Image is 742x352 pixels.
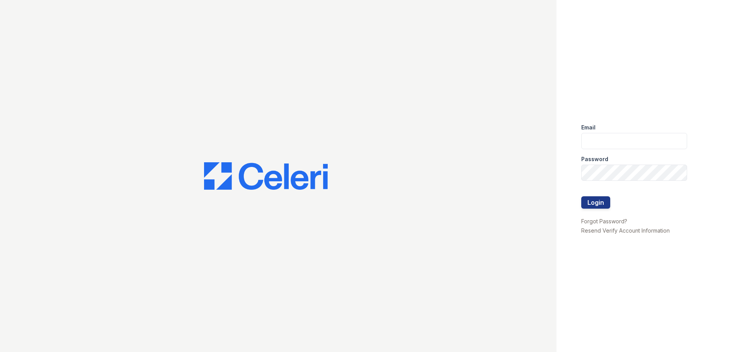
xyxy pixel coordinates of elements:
[581,196,610,209] button: Login
[581,124,596,131] label: Email
[204,162,328,190] img: CE_Logo_Blue-a8612792a0a2168367f1c8372b55b34899dd931a85d93a1a3d3e32e68fde9ad4.png
[581,227,670,234] a: Resend Verify Account Information
[581,155,608,163] label: Password
[581,218,627,224] a: Forgot Password?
